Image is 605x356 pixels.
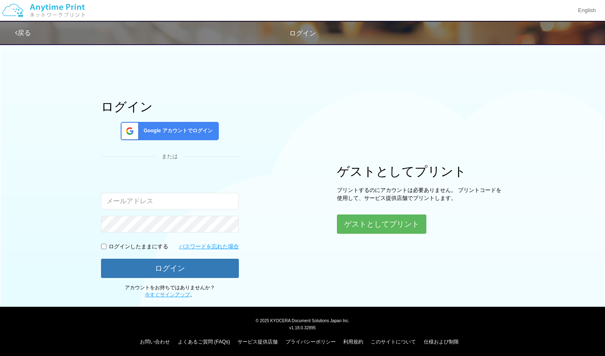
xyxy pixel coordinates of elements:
[101,193,239,210] input: メールアドレス
[337,215,426,234] button: ゲストとしてプリント
[337,164,504,178] h1: ゲストとしてプリント
[289,30,316,37] span: ログイン
[424,339,459,345] a: 仕様および制限
[109,243,168,251] p: ログインしたままにする
[371,339,416,345] a: このサイトについて
[179,243,239,251] a: パスワードを忘れた場合
[286,339,336,345] a: プライバシーポリシー
[15,29,31,36] a: 戻る
[289,325,316,330] span: v1.18.0.32895
[256,318,349,323] span: © 2025 KYOCERA Document Solutions Japan Inc.
[145,292,195,298] span: 。
[101,100,239,114] h1: ログイン
[140,339,170,345] a: お問い合わせ
[343,339,363,345] a: 利用規約
[101,284,239,298] p: アカウントをお持ちではありませんか？
[337,187,504,202] p: プリントするのにアカウントは必要ありません。 プリントコードを使用して、サービス提供店舗でプリントします。
[178,339,230,345] a: よくあるご質問 (FAQs)
[101,153,239,161] div: または
[140,127,213,134] span: Google アカウントでログイン
[145,292,190,298] a: 今すぐサインアップ
[101,259,239,278] button: ログイン
[238,339,278,345] a: サービス提供店舗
